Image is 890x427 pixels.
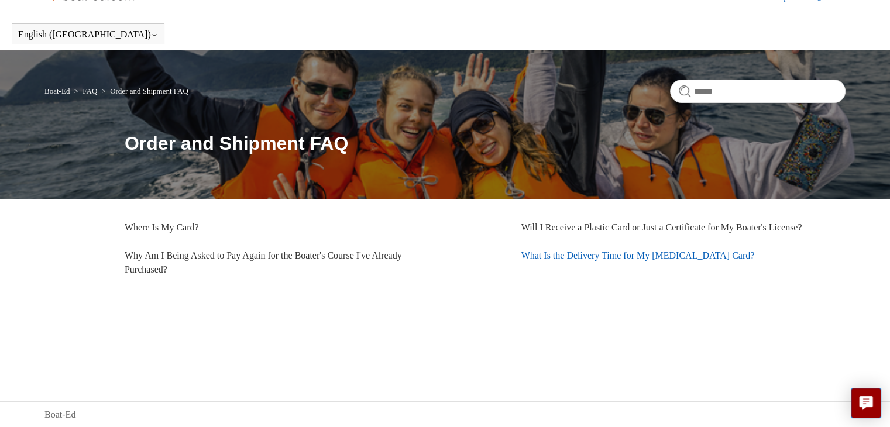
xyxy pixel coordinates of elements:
[125,250,402,274] a: Why Am I Being Asked to Pay Again for the Boater's Course I've Already Purchased?
[83,87,97,95] a: FAQ
[521,222,802,232] a: Will I Receive a Plastic Card or Just a Certificate for My Boater's License?
[44,87,70,95] a: Boat-Ed
[110,87,188,95] a: Order and Shipment FAQ
[44,408,75,422] a: Boat-Ed
[18,29,158,40] button: English ([GEOGRAPHIC_DATA])
[521,250,755,260] a: What Is the Delivery Time for My [MEDICAL_DATA] Card?
[72,87,99,95] li: FAQ
[99,87,188,95] li: Order and Shipment FAQ
[125,129,846,157] h1: Order and Shipment FAQ
[44,87,72,95] li: Boat-Ed
[125,222,199,232] a: Where Is My Card?
[851,388,881,418] button: Live chat
[670,80,846,103] input: Search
